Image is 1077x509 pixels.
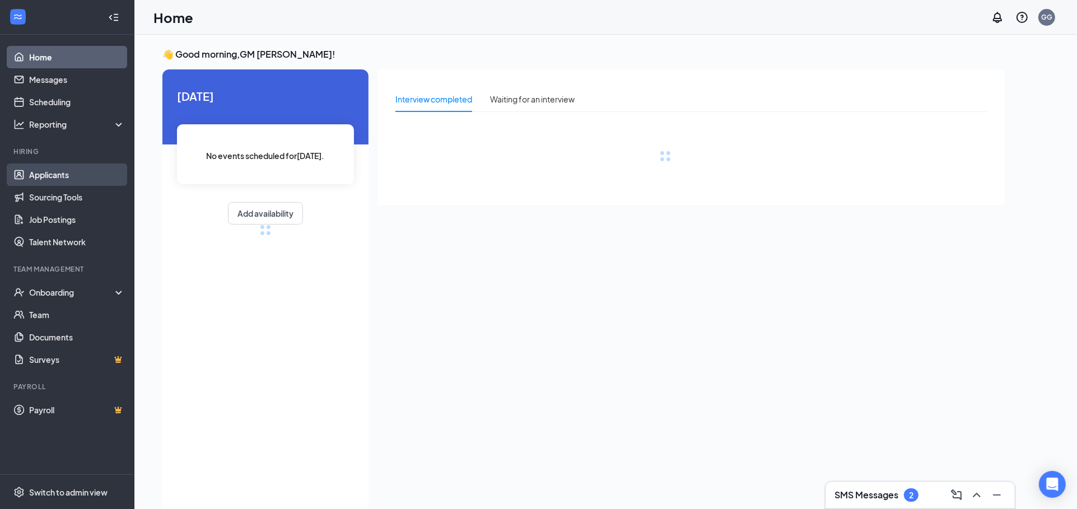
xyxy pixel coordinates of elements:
[29,326,125,348] a: Documents
[970,488,983,502] svg: ChevronUp
[968,486,986,504] button: ChevronUp
[12,11,24,22] svg: WorkstreamLogo
[153,8,193,27] h1: Home
[1015,11,1029,24] svg: QuestionInfo
[13,382,123,391] div: Payroll
[29,348,125,371] a: SurveysCrown
[29,231,125,253] a: Talent Network
[395,93,472,105] div: Interview completed
[260,225,271,236] div: loading meetings...
[991,11,1004,24] svg: Notifications
[177,87,354,105] span: [DATE]
[29,208,125,231] a: Job Postings
[29,287,115,298] div: Onboarding
[950,488,963,502] svg: ComposeMessage
[162,48,1005,60] h3: 👋 Good morning, GM [PERSON_NAME] !
[13,264,123,274] div: Team Management
[490,93,575,105] div: Waiting for an interview
[13,487,25,498] svg: Settings
[990,488,1004,502] svg: Minimize
[29,46,125,68] a: Home
[228,202,303,225] button: Add availability
[29,399,125,421] a: PayrollCrown
[988,486,1006,504] button: Minimize
[1041,12,1052,22] div: GG
[13,119,25,130] svg: Analysis
[834,489,898,501] h3: SMS Messages
[108,12,119,23] svg: Collapse
[29,91,125,113] a: Scheduling
[909,491,913,500] div: 2
[13,147,123,156] div: Hiring
[207,150,325,162] span: No events scheduled for [DATE] .
[29,164,125,186] a: Applicants
[29,68,125,91] a: Messages
[1039,471,1066,498] div: Open Intercom Messenger
[29,303,125,326] a: Team
[948,486,966,504] button: ComposeMessage
[29,186,125,208] a: Sourcing Tools
[13,287,25,298] svg: UserCheck
[29,487,108,498] div: Switch to admin view
[29,119,125,130] div: Reporting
